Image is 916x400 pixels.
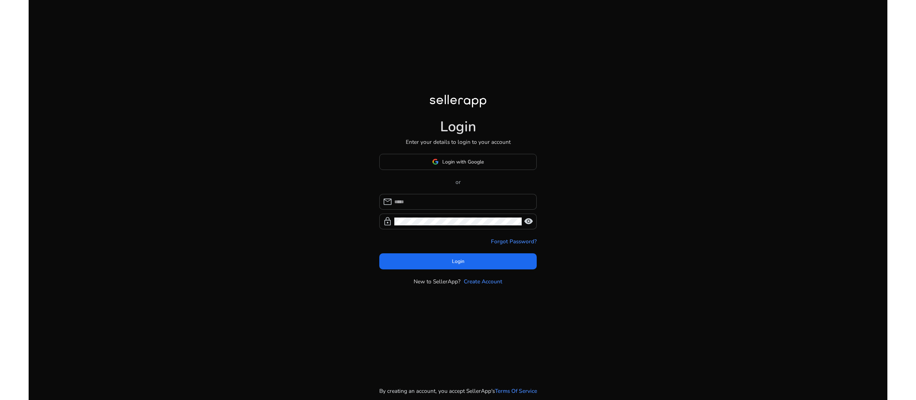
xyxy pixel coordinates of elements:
[442,158,484,166] span: Login with Google
[452,258,464,265] span: Login
[464,277,502,286] a: Create Account
[491,237,537,245] a: Forgot Password?
[379,253,537,269] button: Login
[432,158,439,165] img: google-logo.svg
[406,138,511,146] p: Enter your details to login to your account
[379,154,537,170] button: Login with Google
[440,118,476,136] h1: Login
[524,217,533,226] span: visibility
[495,387,537,395] a: Terms Of Service
[379,178,537,186] p: or
[383,197,392,206] span: mail
[414,277,461,286] p: New to SellerApp?
[383,217,392,226] span: lock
